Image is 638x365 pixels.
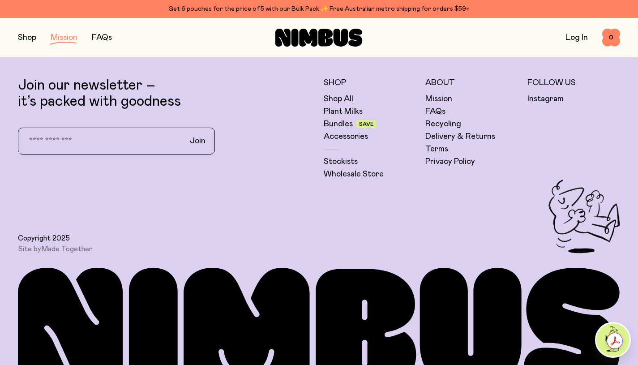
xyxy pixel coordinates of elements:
div: Get 6 pouches for the price of 5 with our Bulk Pack ✨ Free Australian metro shipping for orders $59+ [18,4,620,14]
span: Copyright 2025 [18,234,70,243]
a: FAQs [92,34,112,42]
button: 0 [602,29,620,47]
h5: Follow Us [527,77,621,88]
a: Stockists [324,156,358,167]
a: Made Together [41,245,92,253]
span: Join [190,136,206,146]
a: Bundles [324,119,353,129]
button: Join [183,132,213,150]
h5: Shop [324,77,417,88]
span: Site by [18,245,92,253]
a: Plant Milks [324,106,363,117]
a: Log In [565,34,588,42]
a: Mission [425,94,452,104]
p: Join our newsletter – it’s packed with goodness [18,77,315,110]
span: Save [359,121,374,127]
a: Delivery & Returns [425,131,495,142]
a: Accessories [324,131,368,142]
a: Privacy Policy [425,156,475,167]
a: Shop All [324,94,353,104]
h5: About [425,77,518,88]
a: Instagram [527,94,564,104]
a: FAQs [425,106,445,117]
a: Terms [425,144,448,155]
img: agent [596,323,629,356]
a: Recycling [425,119,461,129]
a: Wholesale Store [324,169,384,180]
a: Mission [51,34,77,42]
